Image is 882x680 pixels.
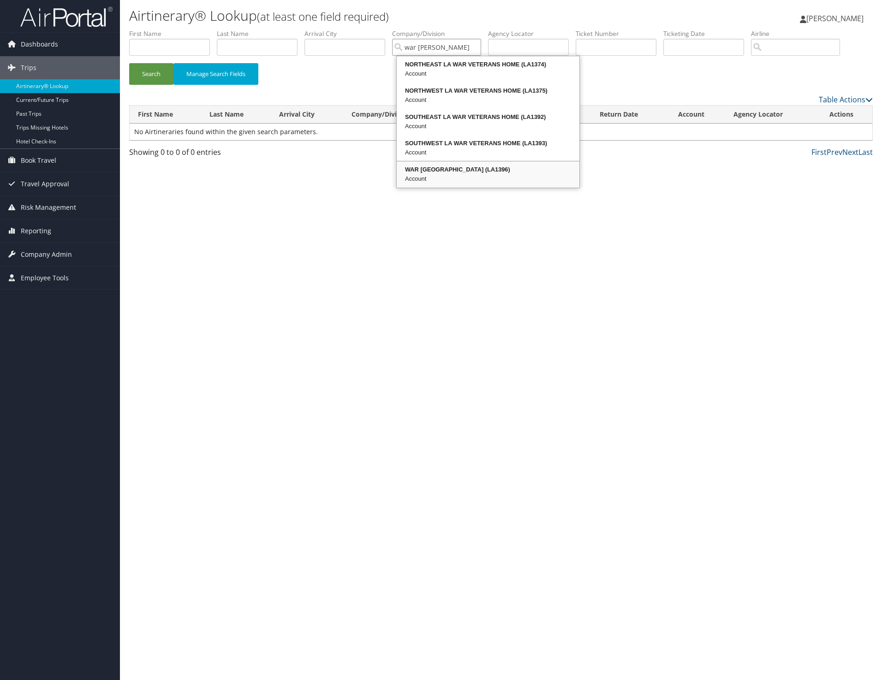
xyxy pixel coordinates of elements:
[576,29,663,38] label: Ticket Number
[129,6,625,25] h1: Airtinerary® Lookup
[21,243,72,266] span: Company Admin
[591,106,670,124] th: Return Date: activate to sort column ascending
[827,147,842,157] a: Prev
[21,266,69,290] span: Employee Tools
[398,95,578,105] div: Account
[257,9,389,24] small: (at least one field required)
[21,196,76,219] span: Risk Management
[130,124,872,140] td: No Airtineraries found within the given search parameters.
[663,29,751,38] label: Ticketing Date
[21,172,69,195] span: Travel Approval
[858,147,873,157] a: Last
[398,60,578,69] div: NORTHEAST LA WAR VETERANS HOME (LA1374)
[806,13,864,24] span: [PERSON_NAME]
[725,106,821,124] th: Agency Locator: activate to sort column ascending
[751,29,847,38] label: Airline
[488,29,576,38] label: Agency Locator
[129,147,305,162] div: Showing 0 to 0 of 0 entries
[398,112,578,122] div: SOUTHEAST LA WAR VETERANS HOME (LA1392)
[21,56,36,79] span: Trips
[819,95,873,105] a: Table Actions
[398,122,578,131] div: Account
[398,148,578,157] div: Account
[21,219,51,242] span: Reporting
[670,106,725,124] th: Account: activate to sort column ascending
[173,63,258,85] button: Manage Search Fields
[201,106,271,124] th: Last Name: activate to sort column ascending
[129,63,173,85] button: Search
[800,5,873,32] a: [PERSON_NAME]
[20,6,113,28] img: airportal-logo.png
[821,106,872,124] th: Actions
[398,165,578,174] div: WAR [GEOGRAPHIC_DATA] (LA1396)
[304,29,392,38] label: Arrival City
[398,86,578,95] div: NORTHWEST LA WAR VETERANS HOME (LA1375)
[392,29,488,38] label: Company/Division
[398,174,578,183] div: Account
[130,106,201,124] th: First Name: activate to sort column descending
[842,147,858,157] a: Next
[811,147,827,157] a: First
[398,69,578,78] div: Account
[129,29,217,38] label: First Name
[398,139,578,148] div: SOUTHWEST LA WAR VETERANS HOME (LA1393)
[21,33,58,56] span: Dashboards
[343,106,456,124] th: Company/Division
[271,106,343,124] th: Arrival City: activate to sort column ascending
[217,29,304,38] label: Last Name
[21,149,56,172] span: Book Travel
